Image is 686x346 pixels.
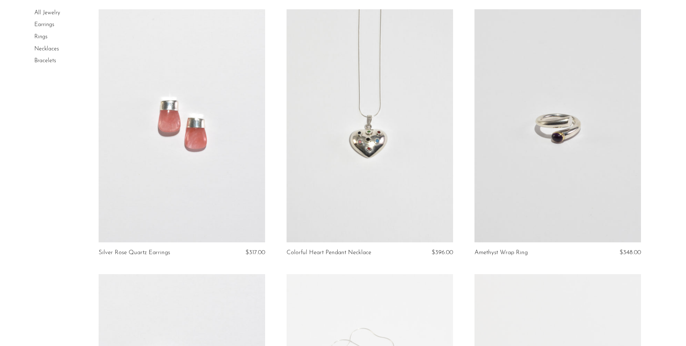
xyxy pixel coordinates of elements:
[34,22,54,28] a: Earrings
[474,249,528,256] a: Amethyst Wrap Ring
[34,34,48,40] a: Rings
[34,58,56,64] a: Bracelets
[287,249,371,256] a: Colorful Heart Pendant Necklace
[34,10,60,16] a: All Jewelry
[620,249,641,256] span: $348.00
[432,249,453,256] span: $396.00
[99,249,170,256] a: Silver Rose Quartz Earrings
[245,249,265,256] span: $317.00
[34,46,59,52] a: Necklaces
